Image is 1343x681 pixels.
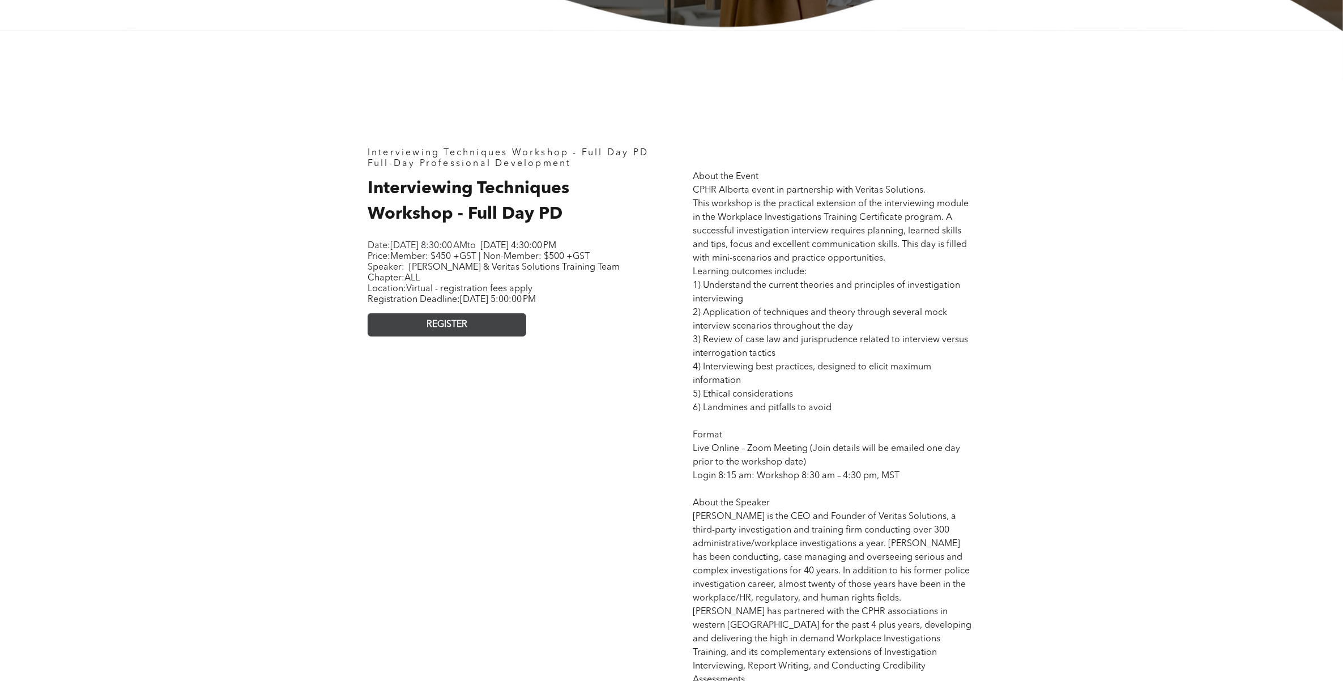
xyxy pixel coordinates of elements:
span: Chapter: [368,274,420,283]
span: Virtual - registration fees apply [406,284,532,293]
span: Speaker: [368,263,404,272]
span: Price: [368,252,590,261]
a: REGISTER [368,313,526,337]
span: [DATE] 5:00:00 PM [460,295,536,304]
span: REGISTER [427,320,467,330]
span: Full-Day Professional Development [368,159,572,168]
span: Location: Registration Deadline: [368,284,536,304]
span: Member: $450 +GST | Non-Member: $500 +GST [390,252,590,261]
span: [DATE] 8:30:00 AM [390,241,467,250]
span: Interviewing Techniques Workshop - Full Day PD [368,180,569,223]
span: ALL [404,274,420,283]
span: Date: to [368,241,476,250]
span: [PERSON_NAME] & Veritas Solutions Training Team [409,263,620,272]
span: Interviewing Techniques Workshop - Full Day PD [368,148,649,158]
span: [DATE] 4:30:00 PM [480,241,556,250]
